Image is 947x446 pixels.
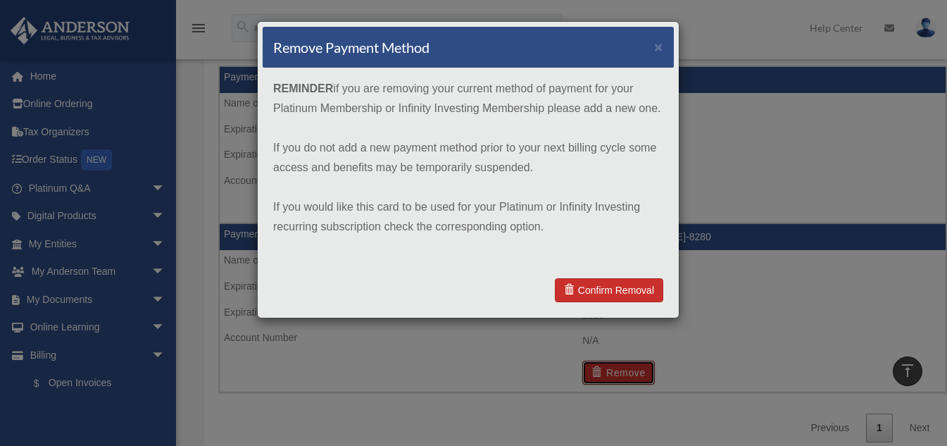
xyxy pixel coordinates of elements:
h4: Remove Payment Method [273,37,429,57]
a: Confirm Removal [555,278,663,302]
strong: REMINDER [273,82,333,94]
button: × [654,39,663,54]
div: if you are removing your current method of payment for your Platinum Membership or Infinity Inves... [263,68,674,267]
p: If you would like this card to be used for your Platinum or Infinity Investing recurring subscrip... [273,197,663,237]
p: If you do not add a new payment method prior to your next billing cycle some access and benefits ... [273,138,663,178]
